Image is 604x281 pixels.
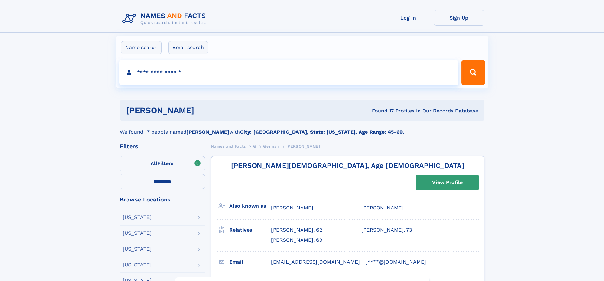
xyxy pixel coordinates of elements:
[168,41,208,54] label: Email search
[119,60,459,85] input: search input
[361,205,404,211] span: [PERSON_NAME]
[434,10,484,26] a: Sign Up
[253,142,256,150] a: G
[271,205,313,211] span: [PERSON_NAME]
[461,60,485,85] button: Search Button
[120,197,205,202] div: Browse Locations
[361,227,412,233] a: [PERSON_NAME], 73
[231,162,464,169] a: [PERSON_NAME][DEMOGRAPHIC_DATA], Age [DEMOGRAPHIC_DATA]
[186,129,229,135] b: [PERSON_NAME]
[383,10,434,26] a: Log In
[271,259,360,265] span: [EMAIL_ADDRESS][DOMAIN_NAME]
[229,257,271,267] h3: Email
[263,142,279,150] a: German
[151,160,157,166] span: All
[253,144,256,149] span: G
[271,237,322,244] a: [PERSON_NAME], 69
[120,121,484,136] div: We found 17 people named with .
[271,227,322,233] a: [PERSON_NAME], 62
[263,144,279,149] span: German
[416,175,479,190] a: View Profile
[229,225,271,235] h3: Relatives
[240,129,403,135] b: City: [GEOGRAPHIC_DATA], State: [US_STATE], Age Range: 45-60
[121,41,162,54] label: Name search
[126,106,283,114] h1: [PERSON_NAME]
[432,175,463,190] div: View Profile
[120,10,211,27] img: Logo Names and Facts
[120,144,205,149] div: Filters
[120,156,205,171] label: Filters
[211,142,246,150] a: Names and Facts
[123,262,152,267] div: [US_STATE]
[123,246,152,252] div: [US_STATE]
[123,215,152,220] div: [US_STATE]
[229,201,271,211] h3: Also known as
[123,231,152,236] div: [US_STATE]
[286,144,320,149] span: [PERSON_NAME]
[283,107,478,114] div: Found 17 Profiles In Our Records Database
